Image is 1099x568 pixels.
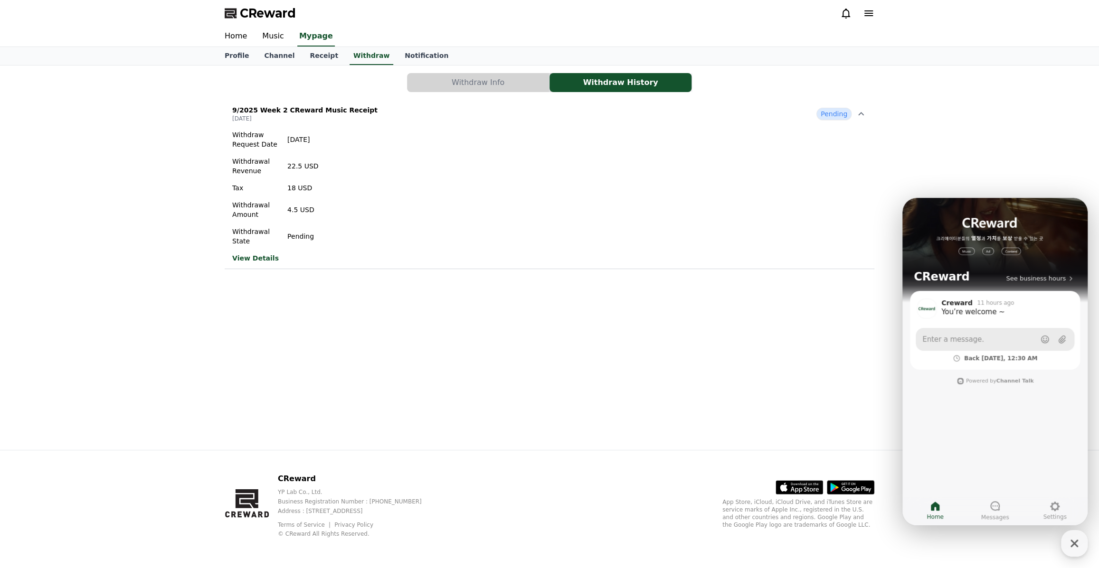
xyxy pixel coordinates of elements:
p: Withdrawal Amount [232,200,280,219]
p: 9/2025 Week 2 CReward Music Receipt [232,105,378,115]
a: Music [255,27,292,47]
span: Pending [816,108,852,120]
p: [DATE] [287,135,319,144]
a: Terms of Service [278,521,332,528]
p: Pending [287,232,319,241]
p: © CReward All Rights Reserved. [278,530,437,538]
a: Mypage [297,27,335,47]
p: Business Registration Number : [PHONE_NUMBER] [278,498,437,505]
a: Withdraw History [549,73,692,92]
a: View Details [232,253,319,263]
iframe: Channel chat [902,198,1088,525]
p: 4.5 USD [287,205,319,214]
a: Profile [217,47,256,65]
button: 9/2025 Week 2 CReward Music Receipt [DATE] Pending Withdraw Request Date [DATE] Withdrawal Revenu... [225,100,874,269]
a: Channel [256,47,302,65]
p: Withdrawal Revenue [232,157,280,176]
p: Address : [STREET_ADDRESS] [278,507,437,515]
p: Tax [232,183,280,193]
span: CReward [240,6,296,21]
p: Withdraw Request Date [232,130,280,149]
p: CReward [278,473,437,484]
p: YP Lab Co., Ltd. [278,488,437,496]
p: [DATE] [232,115,378,122]
p: App Store, iCloud, iCloud Drive, and iTunes Store are service marks of Apple Inc., registered in ... [722,498,874,529]
a: Privacy Policy [334,521,373,528]
p: 22.5 USD [287,161,319,171]
a: Notification [397,47,456,65]
p: 18 USD [287,183,319,193]
a: CReward [225,6,296,21]
button: Withdraw History [549,73,692,92]
a: Receipt [302,47,346,65]
button: Withdraw Info [407,73,549,92]
a: Home [217,27,255,47]
p: Withdrawal State [232,227,280,246]
a: Withdraw [350,47,393,65]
